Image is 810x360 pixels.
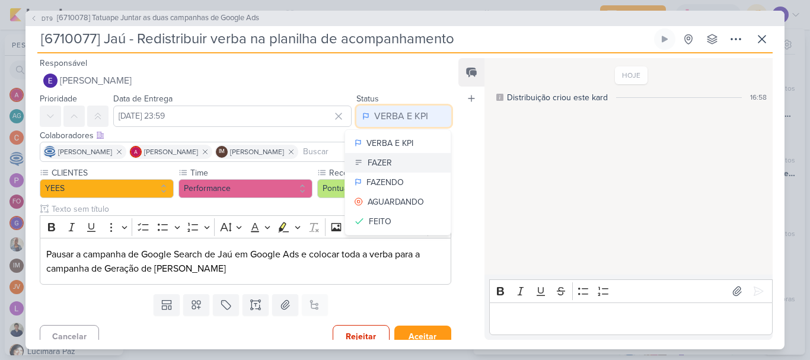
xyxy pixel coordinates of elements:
label: Status [356,94,379,104]
div: Isabella Machado Guimarães [216,146,228,158]
div: Distribuição criou este kard [507,91,608,104]
input: Kard Sem Título [37,28,652,50]
button: YEES [40,179,174,198]
div: Editor editing area: main [489,302,773,335]
div: Editor toolbar [40,215,451,238]
button: FEITO [345,212,451,231]
span: [PERSON_NAME] [144,146,198,157]
div: Colaboradores [40,129,451,142]
label: Responsável [40,58,87,68]
img: Eduardo Quaresma [43,74,58,88]
button: Performance [178,179,312,198]
div: FEITO [369,215,391,228]
label: CLIENTES [50,167,174,179]
button: FAZER [345,153,451,173]
div: Editor editing area: main [40,238,451,285]
button: Pontual [317,179,451,198]
div: VERBA E KPI [374,109,428,123]
button: VERBA E KPI [356,106,451,127]
button: AGUARDANDO [345,192,451,212]
label: Time [189,167,312,179]
span: [PERSON_NAME] [230,146,284,157]
button: [PERSON_NAME] [40,70,451,91]
button: Aceitar [394,326,451,348]
div: FAZENDO [366,176,404,189]
div: Este log é visível à todos no kard [496,94,503,101]
label: Prioridade [40,94,77,104]
div: VERBA E KPI [366,137,413,149]
p: IM [219,149,225,155]
img: Alessandra Gomes [130,146,142,158]
div: AGUARDANDO [368,196,424,208]
span: [PERSON_NAME] [58,146,112,157]
button: VERBA E KPI [345,133,451,153]
label: Data de Entrega [113,94,173,104]
div: Ligar relógio [660,34,669,44]
span: [PERSON_NAME] [60,74,132,88]
input: Buscar [301,145,448,159]
button: Cancelar [40,325,99,348]
p: Pausar a campanha de Google Search de Jaú em Google Ads e colocar toda a verba para a campanha de... [46,247,445,276]
img: Caroline Traven De Andrade [44,146,56,158]
label: Recorrência [328,167,451,179]
button: FAZENDO [345,173,451,192]
input: Select a date [113,106,352,127]
div: Editor toolbar [489,279,773,302]
input: Texto sem título [49,203,451,215]
div: 16:58 [750,92,767,103]
button: Rejeitar [333,325,390,348]
div: FAZER [368,157,392,169]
